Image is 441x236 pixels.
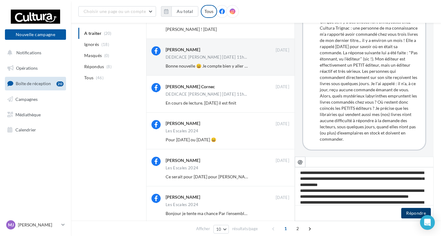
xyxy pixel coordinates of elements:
[4,77,67,90] a: Boîte de réception20
[15,127,36,132] span: Calendrier
[4,62,67,75] a: Opérations
[78,6,156,17] button: Choisir une page ou un compte
[295,157,305,167] button: @
[276,158,289,164] span: [DATE]
[166,63,250,68] span: Bonne nouvelle 😀 Je compte bien y aller 😍
[84,9,146,14] span: Choisir une page ou un compte
[298,159,303,164] i: @
[276,48,289,53] span: [DATE]
[420,215,435,230] div: Open Intercom Messenger
[281,224,291,234] span: 1
[18,222,59,228] p: [PERSON_NAME]
[166,203,198,207] div: Les Escales 2024
[5,29,66,40] button: Nouvelle campagne
[161,6,198,17] button: Au total
[84,41,99,48] span: Ignorés
[4,93,67,106] a: Campagnes
[166,55,247,59] span: DEDICACE [PERSON_NAME] [DATE] 11h...
[166,174,278,179] span: Ce serait pour [DATE] pour [PERSON_NAME] et Pomme😊
[106,64,112,69] span: (8)
[166,194,200,200] div: [PERSON_NAME]
[84,64,104,70] span: Répondus
[320,19,420,142] div: Oh que si, il y a des choses fort ennuyeuses chez Cultura Trignac : une personne de ma connaissan...
[15,97,38,102] span: Campagnes
[166,211,320,216] span: Bonjour je tente ma chance Par l’ensemble de la programmation du [DATE] merci
[16,50,41,55] span: Notifications
[166,27,217,32] span: [PERSON_NAME] ! [DATE]
[201,5,217,18] div: Tous
[166,166,198,170] div: Les Escales 2024
[56,81,64,86] div: 20
[84,52,102,59] span: Masqués
[166,100,236,106] span: En cours de lecture. [DATE] il est finit
[196,226,210,232] span: Afficher
[4,108,67,121] a: Médiathèque
[16,65,38,71] span: Opérations
[16,81,51,86] span: Boîte de réception
[96,75,104,80] span: (46)
[101,42,109,47] span: (18)
[104,53,109,58] span: (0)
[166,157,200,164] div: [PERSON_NAME]
[5,219,66,231] a: MJ [PERSON_NAME]
[4,46,65,59] button: Notifications
[276,121,289,127] span: [DATE]
[276,84,289,90] span: [DATE]
[166,92,247,96] span: DEDICACE [PERSON_NAME] [DATE] 11h...
[401,208,431,218] button: Répondre
[84,75,93,81] span: Tous
[15,112,41,117] span: Médiathèque
[171,6,198,17] button: Au total
[166,47,200,53] div: [PERSON_NAME]
[166,137,216,142] span: Pour [DATE] ou [DATE] 😀
[276,195,289,201] span: [DATE]
[8,222,14,228] span: MJ
[166,84,215,90] div: [PERSON_NAME] Cornec
[213,225,229,234] button: 10
[293,224,303,234] span: 2
[166,120,200,126] div: [PERSON_NAME]
[4,123,67,136] a: Calendrier
[166,129,198,133] div: Les Escales 2024
[216,227,221,232] span: 10
[232,226,258,232] span: résultats/page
